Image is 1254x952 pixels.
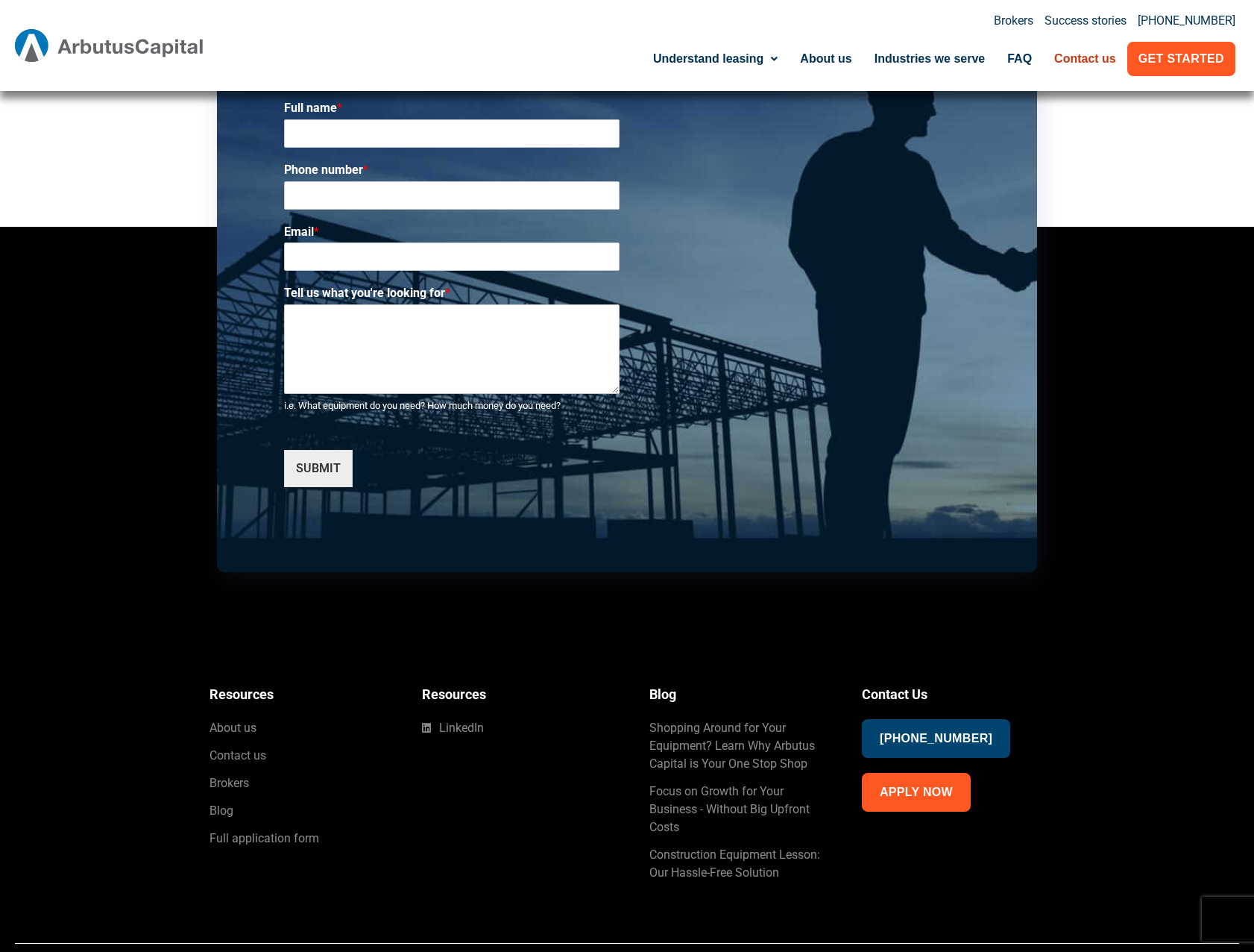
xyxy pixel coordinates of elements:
span: Brokers [209,774,249,792]
span: LinkedIn [435,719,484,737]
div: i.e. What equipment do you need? How much money do you need? [284,400,620,413]
a: Shopping Around for Your Equipment? Learn Why Arbutus Capital is Your One Stop Shop [649,719,832,773]
label: Phone number [284,163,620,178]
span: About us [209,719,256,737]
h5: Blog [649,684,832,704]
a: Contact us [1043,42,1127,76]
a: Apply Now [862,773,971,812]
label: Full name [284,101,620,116]
a: Construction Equipment Lesson: Our Hassle-Free Solution [649,846,832,882]
button: SUBMIT [284,450,353,487]
span: Full application form [209,830,319,848]
a: About us [209,719,392,737]
a: [PHONE_NUMBER] [862,719,1010,758]
a: Blog [209,802,392,820]
a: Full application form [209,830,392,848]
a: Brokers [994,15,1033,27]
span: Blog [209,802,233,820]
label: Email [284,225,620,240]
h5: Resources [422,684,620,704]
a: Industries we serve [863,42,997,76]
a: Success stories [1045,15,1127,27]
a: Understand leasing [642,42,789,76]
label: Tell us what you're looking for [284,286,620,301]
a: LinkedIn [422,719,620,737]
span: [PHONE_NUMBER] [880,728,992,749]
a: [PHONE_NUMBER] [1138,15,1235,27]
a: About us [789,42,863,76]
a: Focus on Growth for Your Business - Without Big Upfront Costs [649,783,832,836]
a: FAQ [996,42,1043,76]
span: Contact us [209,747,266,765]
a: Contact us [209,747,392,765]
a: Get Started [1127,42,1235,76]
h5: Resources [209,684,392,704]
h5: Contact Us [862,684,1045,704]
span: Apply Now [880,782,953,803]
a: Brokers [209,774,392,792]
